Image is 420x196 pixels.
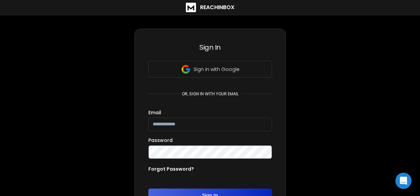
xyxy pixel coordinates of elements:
[186,3,196,12] img: logo
[148,138,173,143] label: Password
[186,3,234,12] a: ReachInbox
[148,61,272,78] button: Sign in with Google
[194,66,240,73] p: Sign in with Google
[179,91,241,97] p: or, sign in with your email
[148,43,272,52] h3: Sign In
[148,166,194,172] p: Forgot Password?
[148,110,161,115] label: Email
[395,173,412,189] div: Open Intercom Messenger
[200,3,234,11] h1: ReachInbox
